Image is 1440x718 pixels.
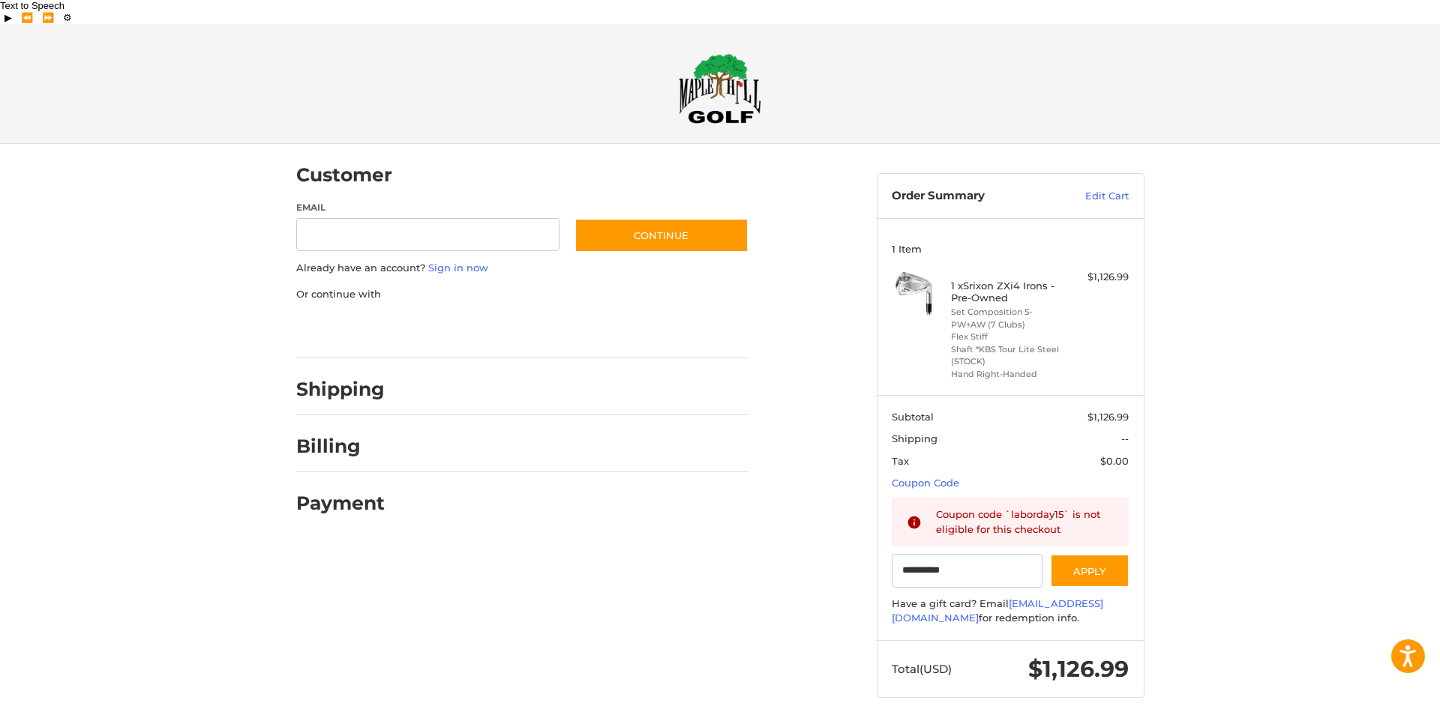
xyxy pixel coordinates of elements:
[296,287,748,302] p: Or continue with
[892,432,937,444] span: Shipping
[892,662,952,676] span: Total (USD)
[892,411,934,423] span: Subtotal
[936,507,1114,537] div: Coupon code `laborday15` is not eligible for this checkout
[574,218,748,253] button: Continue
[37,11,58,24] button: Forward
[296,201,560,214] label: Email
[1053,189,1129,204] a: Edit Cart
[296,378,385,401] h2: Shipping
[296,492,385,515] h2: Payment
[892,243,1129,255] h3: 1 Item
[1121,432,1129,444] span: --
[16,11,37,24] button: Previous
[892,597,1129,626] div: Have a gift card? Email for redemption info.
[428,262,488,274] a: Sign in now
[1316,678,1440,718] iframe: Google Customer Reviews
[291,316,403,343] iframe: PayPal-paypal
[1100,455,1129,467] span: $0.00
[951,368,1066,381] li: Hand Right-Handed
[418,316,531,343] iframe: PayPal-paylater
[892,455,909,467] span: Tax
[679,53,761,124] img: Maple Hill Golf
[892,554,1042,588] input: Gift Certificate or Coupon Code
[1028,655,1129,683] span: $1,126.99
[892,477,959,489] a: Coupon Code
[1087,411,1129,423] span: $1,126.99
[296,261,748,276] p: Already have an account?
[951,280,1066,304] h4: 1 x Srixon ZXi4 Irons - Pre-Owned
[545,316,658,343] iframe: PayPal-venmo
[58,11,76,24] button: Settings
[1050,554,1129,588] button: Apply
[892,189,1053,204] h3: Order Summary
[296,163,392,187] h2: Customer
[951,331,1066,343] li: Flex Stiff
[951,343,1066,368] li: Shaft *KBS Tour Lite Steel (STOCK)
[296,435,384,458] h2: Billing
[951,306,1066,331] li: Set Composition 5-PW+AW (7 Clubs)
[1069,270,1129,285] div: $1,126.99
